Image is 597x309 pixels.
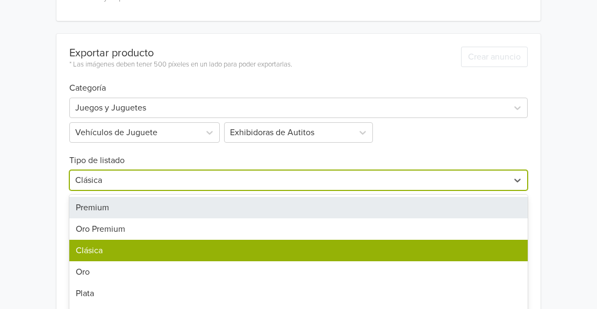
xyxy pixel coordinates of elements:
[69,70,528,93] h6: Categoría
[69,283,528,304] div: Plata
[69,47,292,60] div: Exportar producto
[69,261,528,283] div: Oro
[69,240,528,261] div: Clásica
[69,218,528,240] div: Oro Premium
[69,143,528,166] h6: Tipo de listado
[461,47,528,67] button: Crear anuncio
[69,60,292,70] div: * Las imágenes deben tener 500 píxeles en un lado para poder exportarlas.
[69,197,528,218] div: Premium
